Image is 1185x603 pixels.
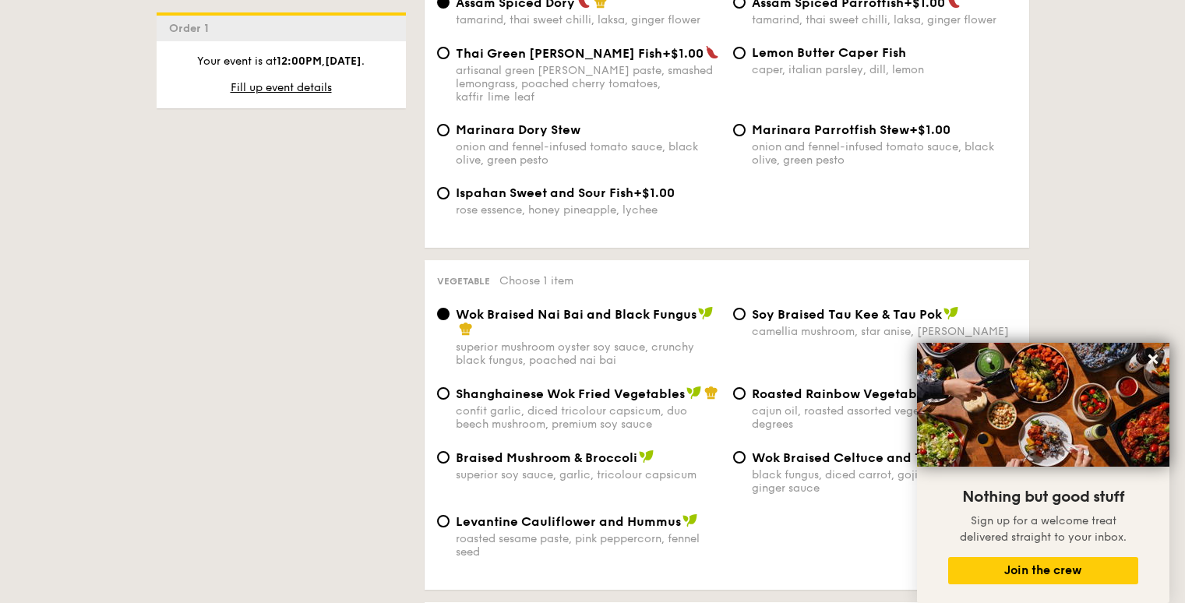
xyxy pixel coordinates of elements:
img: DSC07876-Edit02-Large.jpeg [917,343,1169,467]
img: icon-chef-hat.a58ddaea.svg [459,322,473,336]
input: Thai Green [PERSON_NAME] Fish+$1.00artisanal green [PERSON_NAME] paste, smashed lemongrass, poach... [437,47,450,59]
span: ⁠Soy Braised Tau Kee & Tau Pok [752,307,942,322]
span: Ispahan Sweet and Sour Fish [456,185,633,200]
div: black fungus, diced carrot, goji berry, superior ginger sauce [752,468,1017,495]
div: superior soy sauce, garlic, tricolour capsicum [456,468,721,481]
img: icon-chef-hat.a58ddaea.svg [704,386,718,400]
span: Order 1 [169,22,215,35]
img: icon-vegan.f8ff3823.svg [698,306,714,320]
span: Vegetable [437,276,490,287]
input: Lemon Butter Caper Fishcaper, italian parsley, dill, lemon [733,47,746,59]
input: ⁠Soy Braised Tau Kee & Tau Pokcamellia mushroom, star anise, [PERSON_NAME] [733,308,746,320]
span: Levantine Cauliflower and Hummus [456,514,681,529]
button: Close [1141,347,1166,372]
span: Fill up event details [231,81,332,94]
img: icon-vegan.f8ff3823.svg [639,450,654,464]
img: icon-spicy.37a8142b.svg [705,45,719,59]
span: Sign up for a welcome treat delivered straight to your inbox. [960,514,1127,544]
input: Marinara Dory Stewonion and fennel-infused tomato sauce, black olive, green pesto [437,124,450,136]
strong: 12:00PM [277,55,322,68]
span: +$1.00 [909,122,950,137]
strong: [DATE] [325,55,361,68]
div: roasted sesame paste, pink peppercorn, fennel seed [456,532,721,559]
button: Join the crew [948,557,1138,584]
input: Wok Braised Nai Bai and Black Fungussuperior mushroom oyster soy sauce, crunchy black fungus, poa... [437,308,450,320]
div: superior mushroom oyster soy sauce, crunchy black fungus, poached nai bai [456,340,721,367]
span: Marinara Dory Stew [456,122,580,137]
div: onion and fennel-infused tomato sauce, black olive, green pesto [456,140,721,167]
span: +$1.00 [633,185,675,200]
span: +$1.00 [662,46,704,61]
span: Choose 1 item [499,274,573,287]
input: Shanghainese Wok Fried Vegetablesconfit garlic, diced tricolour capsicum, duo beech mushroom, pre... [437,387,450,400]
img: icon-vegan.f8ff3823.svg [943,306,959,320]
div: camellia mushroom, star anise, [PERSON_NAME] [752,325,1017,338]
input: Levantine Cauliflower and Hummusroasted sesame paste, pink peppercorn, fennel seed [437,515,450,527]
span: Roasted Rainbow Vegetables [752,386,934,401]
span: Lemon Butter Caper Fish [752,45,906,60]
span: Braised Mushroom & Broccoli [456,450,637,465]
div: caper, italian parsley, dill, lemon [752,63,1017,76]
div: rose essence, honey pineapple, lychee [456,203,721,217]
span: Thai Green [PERSON_NAME] Fish [456,46,662,61]
span: Shanghainese Wok Fried Vegetables [456,386,685,401]
div: confit garlic, diced tricolour capsicum, duo beech mushroom, premium soy sauce [456,404,721,431]
div: onion and fennel-infused tomato sauce, black olive, green pesto [752,140,1017,167]
input: Ispahan Sweet and Sour Fish+$1.00rose essence, honey pineapple, lychee [437,187,450,199]
div: tamarind, thai sweet chilli, laksa, ginger flower [456,13,721,26]
span: Wok Braised Celtuce and Tofu [752,450,943,465]
div: artisanal green [PERSON_NAME] paste, smashed lemongrass, poached cherry tomatoes, kaffir lime leaf [456,64,721,104]
span: Marinara Parrotfish Stew [752,122,909,137]
span: Nothing but good stuff [962,488,1124,506]
input: Wok Braised Celtuce and Tofublack fungus, diced carrot, goji berry, superior ginger sauce [733,451,746,464]
span: Wok Braised Nai Bai and Black Fungus [456,307,697,322]
div: cajun oil, roasted assorted vegetables at 250 degrees [752,404,1017,431]
input: Roasted Rainbow Vegetablescajun oil, roasted assorted vegetables at 250 degrees [733,387,746,400]
p: Your event is at , . [169,54,393,69]
input: Marinara Parrotfish Stew+$1.00onion and fennel-infused tomato sauce, black olive, green pesto [733,124,746,136]
input: Braised Mushroom & Broccolisuperior soy sauce, garlic, tricolour capsicum [437,451,450,464]
img: icon-vegan.f8ff3823.svg [686,386,702,400]
img: icon-vegan.f8ff3823.svg [682,513,698,527]
div: tamarind, thai sweet chilli, laksa, ginger flower [752,13,1017,26]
